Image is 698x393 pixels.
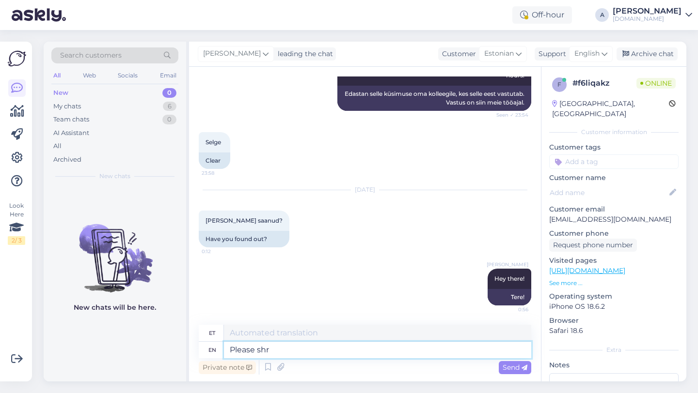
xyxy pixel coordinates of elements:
[162,88,176,98] div: 0
[572,77,636,89] div: # f6liqakz
[206,138,221,146] span: Selge
[492,306,528,313] span: 0:56
[8,236,25,245] div: 2 / 3
[595,8,609,22] div: A
[549,256,679,266] p: Visited pages
[494,275,524,282] span: Hey there!
[438,49,476,59] div: Customer
[512,6,572,24] div: Off-hour
[549,360,679,370] p: Notes
[549,326,679,336] p: Safari 18.6
[549,291,679,302] p: Operating system
[617,47,678,60] div: Archive chat
[549,279,679,287] p: See more ...
[503,363,527,372] span: Send
[613,15,682,23] div: [DOMAIN_NAME]
[199,231,289,247] div: Have you found out?
[74,302,156,313] p: New chats will be here.
[636,78,676,89] span: Online
[158,69,178,82] div: Email
[203,48,261,59] span: [PERSON_NAME]
[116,69,140,82] div: Socials
[557,81,561,88] span: f
[202,248,238,255] span: 0:12
[550,187,667,198] input: Add name
[613,7,682,15] div: [PERSON_NAME]
[487,261,528,268] span: [PERSON_NAME]
[613,7,692,23] a: [PERSON_NAME][DOMAIN_NAME]
[549,239,637,252] div: Request phone number
[274,49,333,59] div: leading the chat
[202,169,238,177] span: 23:58
[199,361,256,374] div: Private note
[549,128,679,136] div: Customer information
[549,142,679,152] p: Customer tags
[337,86,531,111] div: Edastan selle küsimuse oma kolleegile, kes selle eest vastutab. Vastus on siin meie tööajal.
[574,48,600,59] span: English
[549,266,625,275] a: [URL][DOMAIN_NAME]
[552,99,669,119] div: [GEOGRAPHIC_DATA], [GEOGRAPHIC_DATA]
[549,154,679,169] input: Add a tag
[549,316,679,326] p: Browser
[549,228,679,239] p: Customer phone
[8,49,26,68] img: Askly Logo
[488,289,531,305] div: Tere!
[535,49,566,59] div: Support
[53,88,68,98] div: New
[53,102,81,111] div: My chats
[53,141,62,151] div: All
[549,204,679,214] p: Customer email
[163,102,176,111] div: 6
[484,48,514,59] span: Estonian
[8,201,25,245] div: Look Here
[549,302,679,312] p: iPhone OS 18.6.2
[549,173,679,183] p: Customer name
[53,155,81,165] div: Archived
[51,69,63,82] div: All
[99,172,130,181] span: New chats
[492,111,528,119] span: Seen ✓ 23:54
[549,214,679,225] p: [EMAIL_ADDRESS][DOMAIN_NAME]
[549,346,679,354] div: Extra
[81,69,98,82] div: Web
[199,185,531,194] div: [DATE]
[206,217,283,224] span: [PERSON_NAME] saanud?
[208,342,216,358] div: en
[224,342,531,358] textarea: Please sh
[44,207,186,294] img: No chats
[53,128,89,138] div: AI Assistant
[53,115,89,124] div: Team chats
[209,325,215,341] div: et
[162,115,176,124] div: 0
[199,152,230,169] div: Clear
[60,50,122,60] span: Search customers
